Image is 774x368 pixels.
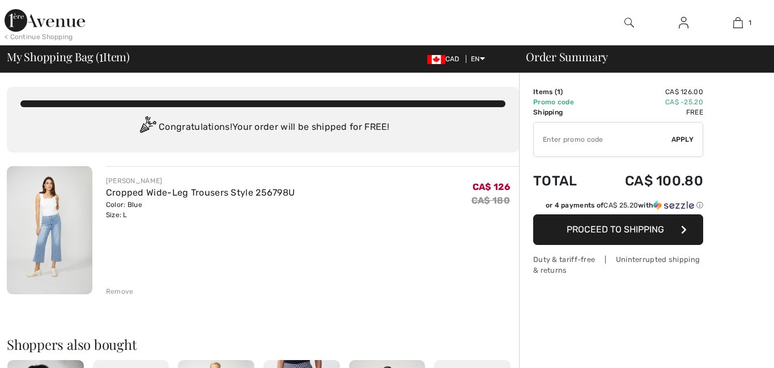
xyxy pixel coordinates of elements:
[106,286,134,297] div: Remove
[546,200,703,210] div: or 4 payments of with
[733,16,743,29] img: My Bag
[106,200,295,220] div: Color: Blue Size: L
[679,16,688,29] img: My Info
[7,337,519,351] h2: Shoppers also bought
[603,201,638,209] span: CA$ 25.20
[471,195,510,206] s: CA$ 180
[567,224,664,235] span: Proceed to Shipping
[106,187,295,198] a: Cropped Wide-Leg Trousers Style 256798U
[533,107,594,117] td: Shipping
[557,88,560,96] span: 1
[471,55,485,63] span: EN
[7,51,130,62] span: My Shopping Bag ( Item)
[473,181,510,192] span: CA$ 126
[533,214,703,245] button: Proceed to Shipping
[533,254,703,276] div: Duty & tariff-free | Uninterrupted shipping & returns
[594,107,703,117] td: Free
[533,200,703,214] div: or 4 payments ofCA$ 25.20withSezzle Click to learn more about Sezzle
[20,116,505,139] div: Congratulations! Your order will be shipped for FREE!
[671,134,694,145] span: Apply
[99,48,103,63] span: 1
[533,162,594,200] td: Total
[653,200,694,210] img: Sezzle
[624,16,634,29] img: search the website
[427,55,445,64] img: Canadian Dollar
[594,87,703,97] td: CA$ 126.00
[594,162,703,200] td: CA$ 100.80
[7,166,92,294] img: Cropped Wide-Leg Trousers Style 256798U
[136,116,159,139] img: Congratulation2.svg
[534,122,671,156] input: Promo code
[512,51,767,62] div: Order Summary
[670,16,698,30] a: Sign In
[427,55,464,63] span: CAD
[749,18,751,28] span: 1
[5,32,73,42] div: < Continue Shopping
[533,97,594,107] td: Promo code
[594,97,703,107] td: CA$ -25.20
[5,9,85,32] img: 1ère Avenue
[533,87,594,97] td: Items ( )
[106,176,295,186] div: [PERSON_NAME]
[711,16,764,29] a: 1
